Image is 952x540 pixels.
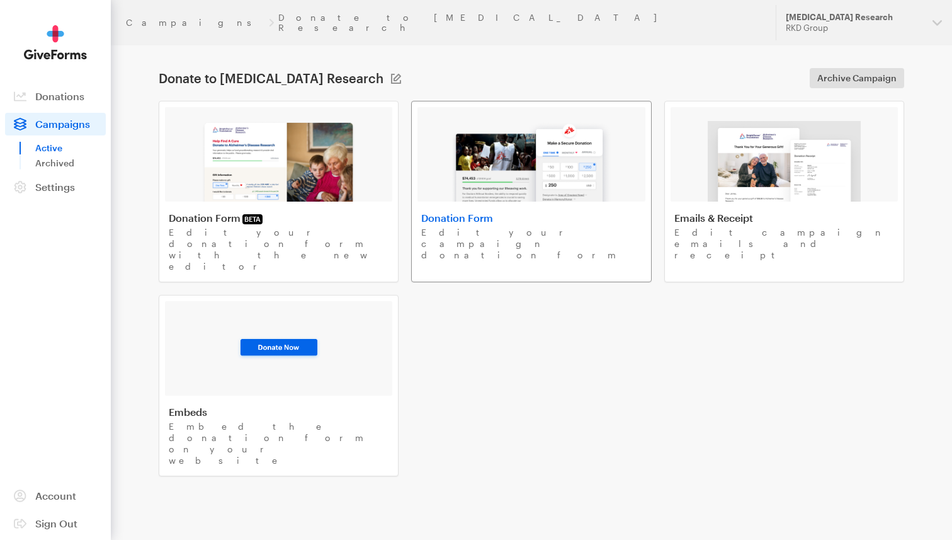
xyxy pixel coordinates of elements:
[5,512,106,535] a: Sign Out
[126,18,265,28] a: Campaigns
[169,212,388,224] h4: Donation Form
[35,490,76,502] span: Account
[786,12,922,23] div: [MEDICAL_DATA] Research
[810,68,904,88] a: Archive Campaign
[421,227,641,261] p: Edit your campaign donation form
[5,176,106,198] a: Settings
[421,212,641,224] h4: Donation Form
[776,5,952,40] button: [MEDICAL_DATA] Research RKD Group
[159,101,399,282] a: Donation FormBETA Edit your donation form with the new editor
[5,85,106,108] a: Donations
[35,181,75,193] span: Settings
[169,227,388,272] p: Edit your donation form with the new editor
[159,295,399,476] a: Embeds Embed the donation form on your website
[411,101,651,282] a: Donation Form Edit your campaign donation form
[159,71,383,86] h1: Donate to [MEDICAL_DATA] Research
[169,406,388,418] h4: Embeds
[786,23,922,33] div: RKD Group
[201,121,356,202] img: image-1-83ed7ead45621bf174d8040c5c72c9f8980a381436cbc16a82a0f79bcd7e5139.png
[674,227,894,261] p: Edit campaign emails and receipt
[5,485,106,507] a: Account
[35,517,77,529] span: Sign Out
[169,421,388,466] p: Embed the donation form on your website
[5,113,106,135] a: Campaigns
[236,336,322,361] img: image-3-93ee28eb8bf338fe015091468080e1db9f51356d23dce784fdc61914b1599f14.png
[674,212,894,224] h4: Emails & Receipt
[35,118,90,130] span: Campaigns
[35,156,106,171] a: Archived
[278,13,761,33] a: Donate to [MEDICAL_DATA] Research
[817,71,897,86] span: Archive Campaign
[664,101,904,282] a: Emails & Receipt Edit campaign emails and receipt
[24,25,87,60] img: GiveForms
[242,214,263,224] span: BETA
[35,141,106,156] a: Active
[451,121,611,202] img: image-2-e181a1b57a52e92067c15dabc571ad95275de6101288912623f50734140ed40c.png
[708,121,860,202] img: image-3-0695904bd8fc2540e7c0ed4f0f3f42b2ae7fdd5008376bfc2271839042c80776.png
[35,90,84,102] span: Donations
